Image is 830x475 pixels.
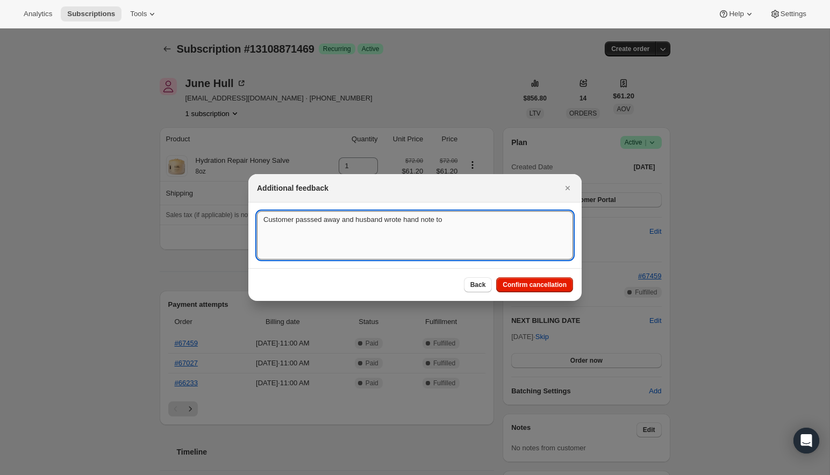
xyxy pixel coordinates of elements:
[67,10,115,18] span: Subscriptions
[24,10,52,18] span: Analytics
[130,10,147,18] span: Tools
[560,181,575,196] button: Close
[257,183,328,193] h2: Additional feedback
[61,6,121,21] button: Subscriptions
[781,10,806,18] span: Settings
[793,428,819,454] div: Open Intercom Messenger
[464,277,492,292] button: Back
[470,280,486,289] span: Back
[729,10,743,18] span: Help
[496,277,573,292] button: Confirm cancellation
[763,6,813,21] button: Settings
[124,6,164,21] button: Tools
[257,211,573,260] textarea: Customer passsed away and husband wrote hand note to
[17,6,59,21] button: Analytics
[503,280,567,289] span: Confirm cancellation
[712,6,761,21] button: Help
